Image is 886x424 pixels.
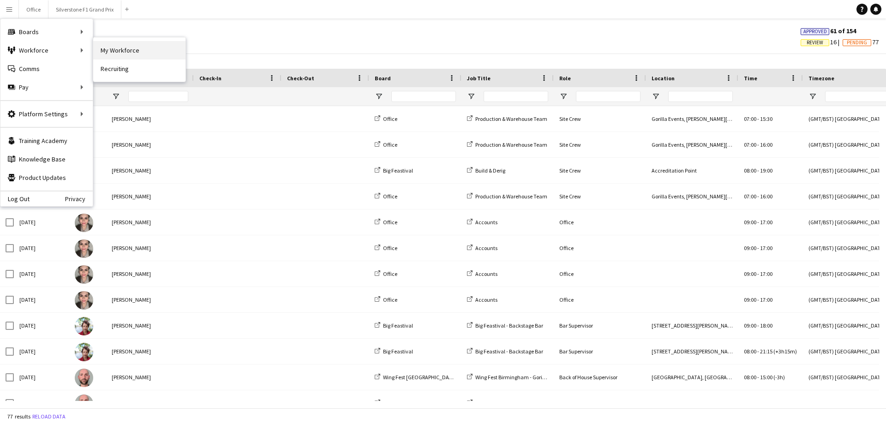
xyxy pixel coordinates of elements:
a: Big Feastival - Backstage Bar [467,322,543,329]
div: Platform Settings [0,105,93,123]
div: Back of House Supervisor [554,364,646,390]
a: Accounts [467,219,497,226]
div: Office [554,287,646,312]
span: Production & Warehouse Team [475,141,547,148]
a: Knowledge Base [0,150,93,168]
span: 08:00 [744,348,756,355]
span: - [757,400,759,406]
span: Office [383,245,397,251]
button: Open Filter Menu [375,92,383,101]
span: 21:15 [760,348,772,355]
span: 07:00 [744,115,756,122]
div: Site Crew [554,106,646,131]
div: [PERSON_NAME] [106,158,194,183]
button: Open Filter Menu [467,92,475,101]
div: Office [554,209,646,235]
div: Gorilla Events, [PERSON_NAME][GEOGRAPHIC_DATA], [GEOGRAPHIC_DATA], [GEOGRAPHIC_DATA] [646,184,738,209]
span: - [757,374,759,381]
div: [PERSON_NAME] [106,339,194,364]
span: Job Title [467,75,491,82]
input: Role Filter Input [576,91,641,102]
a: Big Feastival - Backstage Bar [467,348,543,355]
button: Open Filter Menu [808,92,817,101]
div: Office [554,261,646,287]
a: Big Feastival - VIP Tent [467,400,527,406]
div: [DATE] [14,209,69,235]
span: - [757,115,759,122]
img: Amela Subasic [75,214,93,232]
img: Benjamin Morris [75,317,93,335]
button: Reload data [30,412,67,422]
div: [PERSON_NAME] [106,261,194,287]
a: Accounts [467,296,497,303]
span: - [757,141,759,148]
span: Build & Derig [475,167,505,174]
div: [PERSON_NAME] [106,106,194,131]
span: 09:00 [744,322,756,329]
span: 17:00 [760,219,772,226]
a: Product Updates [0,168,93,187]
span: Wing Fest [GEOGRAPHIC_DATA] [383,374,457,381]
div: [PERSON_NAME] [106,390,194,416]
a: Big Feastival [375,400,413,406]
div: [DATE] [14,313,69,338]
div: Site Crew [554,132,646,157]
a: Wing Fest [GEOGRAPHIC_DATA] [375,374,457,381]
span: Wing Fest Birmingham - Gorilla Team [475,374,563,381]
div: Bar Supervisor [554,339,646,364]
a: Office [375,296,397,303]
span: 15:00 [760,374,772,381]
span: Big Feastival - Backstage Bar [475,322,543,329]
div: [PERSON_NAME] [106,364,194,390]
input: Name Filter Input [128,91,188,102]
div: [STREET_ADDRESS][PERSON_NAME] [646,313,738,338]
span: Production & Warehouse Team [475,115,547,122]
span: 17:00 [760,270,772,277]
a: Production & Warehouse Team [467,193,547,200]
span: Pending [847,40,867,46]
a: Office [375,193,397,200]
span: Office [383,219,397,226]
a: Production & Warehouse Team [467,115,547,122]
div: Gorilla Events, [PERSON_NAME][GEOGRAPHIC_DATA], [GEOGRAPHIC_DATA], [GEOGRAPHIC_DATA] [646,106,738,131]
span: Big Feastival - Backstage Bar [475,348,543,355]
div: [PERSON_NAME] [106,287,194,312]
span: Check-Out [287,75,314,82]
span: 08:00 [744,374,756,381]
span: 61 of 154 [801,27,856,35]
div: Pay [0,78,93,96]
span: 07:00 [744,141,756,148]
span: Accounts [475,245,497,251]
div: [PERSON_NAME] [106,184,194,209]
span: Big Feastival [383,167,413,174]
div: [PERSON_NAME] [106,132,194,157]
div: [GEOGRAPHIC_DATA], [GEOGRAPHIC_DATA], [GEOGRAPHIC_DATA], [GEOGRAPHIC_DATA] [646,364,738,390]
span: 17:00 [760,296,772,303]
a: Office [375,115,397,122]
span: 77 [843,38,879,46]
img: Carl Williams [75,369,93,387]
div: [PERSON_NAME] [106,313,194,338]
span: Big Feastival [383,322,413,329]
div: Bar Supervisor [554,313,646,338]
span: Role [559,75,571,82]
span: 07:00 [744,193,756,200]
span: - [757,219,759,226]
span: Board [375,75,391,82]
span: 09:00 [744,219,756,226]
img: Amela Subasic [75,265,93,284]
div: Boards [0,23,93,41]
span: Accounts [475,219,497,226]
a: Production & Warehouse Team [467,141,547,148]
span: Office [383,296,397,303]
div: [PERSON_NAME] [106,235,194,261]
span: 09:00 [744,270,756,277]
div: [DATE] [14,261,69,287]
span: (-3h) [773,374,785,381]
a: Office [375,219,397,226]
span: 19:00 [760,167,772,174]
div: Office [554,235,646,261]
span: 09:00 [744,245,756,251]
span: Approved [803,29,827,35]
a: Wing Fest Birmingham - Gorilla Team [467,374,563,381]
